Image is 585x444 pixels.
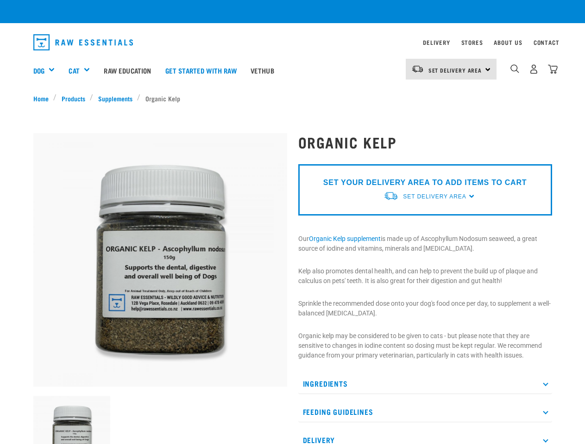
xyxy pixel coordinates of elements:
[298,234,552,253] p: Our is made up of Ascophyllum Nodosum seaweed, a great source of iodine and vitamins, minerals an...
[33,133,287,387] img: 10870
[93,93,137,103] a: Supplements
[298,134,552,150] h1: Organic Kelp
[309,235,381,242] a: Organic Kelp supplement
[323,177,527,188] p: SET YOUR DELIVERY AREA TO ADD ITEMS TO CART
[26,31,560,54] nav: dropdown navigation
[298,266,552,286] p: Kelp also promotes dental health, and can help to prevent the build up of plaque and calculus on ...
[428,68,482,72] span: Set Delivery Area
[298,401,552,422] p: Feeding Guidelines
[69,65,79,76] a: Cat
[158,52,244,89] a: Get started with Raw
[510,64,519,73] img: home-icon-1@2x.png
[534,41,560,44] a: Contact
[411,65,424,73] img: van-moving.png
[298,373,552,394] p: Ingredients
[529,64,539,74] img: user.png
[384,191,398,201] img: van-moving.png
[403,193,466,200] span: Set Delivery Area
[298,299,552,318] p: Sprinkle the recommended dose onto your dog's food once per day, to supplement a well-balanced [M...
[33,93,552,103] nav: breadcrumbs
[494,41,522,44] a: About Us
[298,331,552,360] p: Organic kelp may be considered to be given to cats - but please note that they are sensitive to c...
[244,52,281,89] a: Vethub
[33,65,44,76] a: Dog
[57,93,90,103] a: Products
[461,41,483,44] a: Stores
[423,41,450,44] a: Delivery
[33,34,133,50] img: Raw Essentials Logo
[97,52,158,89] a: Raw Education
[33,93,54,103] a: Home
[548,64,558,74] img: home-icon@2x.png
